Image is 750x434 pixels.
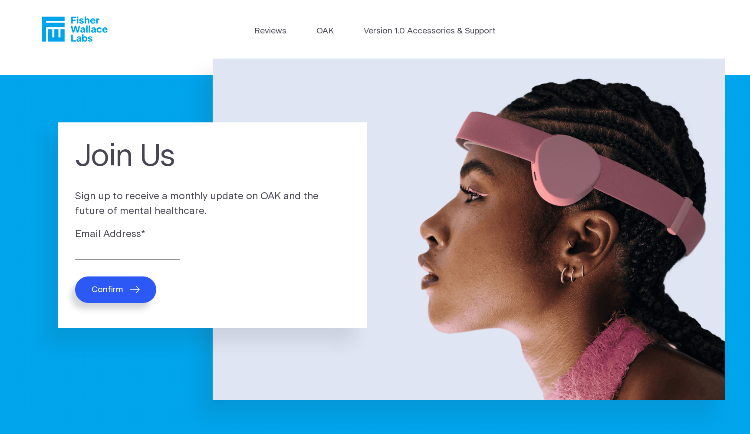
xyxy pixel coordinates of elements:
label: Email Address [75,227,350,242]
a: Reviews [254,25,286,38]
p: Sign up to receive a monthly update on OAK and the future of mental healthcare. [75,189,350,218]
a: Fisher Wallace [42,16,108,42]
a: OAK [316,25,334,38]
button: Confirm [75,276,156,303]
a: Version 1.0 Accessories & Support [364,25,496,38]
span: Confirm [92,285,123,295]
h1: Join Us [75,139,350,174]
